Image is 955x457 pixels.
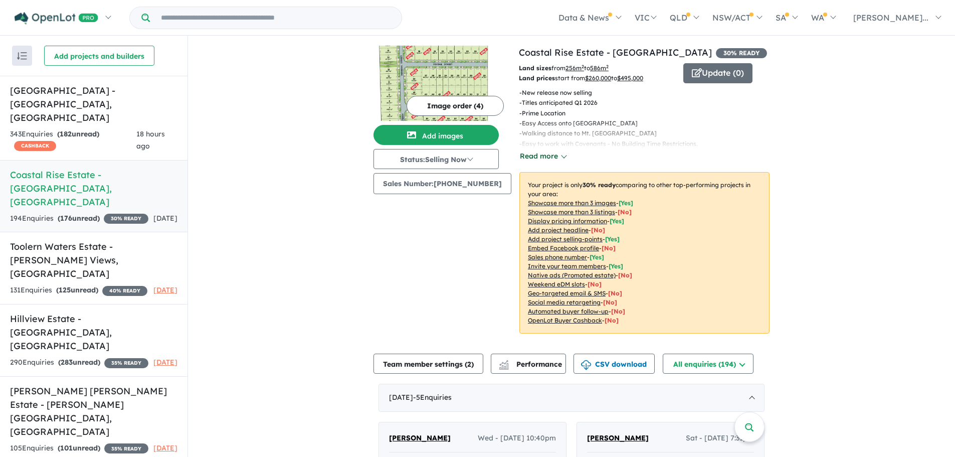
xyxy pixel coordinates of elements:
div: 343 Enquir ies [10,128,136,153]
p: - Walking distance to Mt. [GEOGRAPHIC_DATA] [519,128,706,138]
span: [ Yes ] [609,262,623,270]
u: Social media retargeting [528,298,601,306]
span: [ Yes ] [590,253,604,261]
span: [No] [608,289,622,297]
p: - Easy to work with Covenants - No Building Time Restrictions. [519,139,706,149]
span: 30 % READY [104,214,148,224]
button: Add projects and builders [44,46,154,66]
span: 30 % READY [716,48,767,58]
b: 30 % ready [583,181,616,189]
strong: ( unread) [56,285,98,294]
a: Coastal Rise Estate - Mount Duneed [373,46,499,121]
strong: ( unread) [58,214,100,223]
div: 105 Enquir ies [10,442,148,454]
p: - New release now selling [519,88,706,98]
span: 176 [60,214,72,223]
button: CSV download [574,354,655,374]
u: 256 m [565,64,584,72]
span: [DATE] [153,214,177,223]
span: [ Yes ] [619,199,633,207]
a: [PERSON_NAME] [587,432,649,444]
sup: 2 [582,64,584,69]
p: - Titles anticipated Q1 2026 [519,98,706,108]
strong: ( unread) [57,129,99,138]
span: [DATE] [153,443,177,452]
div: [DATE] [378,384,765,412]
div: 131 Enquir ies [10,284,147,296]
u: Weekend eDM slots [528,280,585,288]
span: [No] [611,308,625,315]
span: Wed - [DATE] 10:40pm [478,432,556,444]
span: [PERSON_NAME] [389,433,451,442]
h5: [PERSON_NAME] [PERSON_NAME] Estate - [PERSON_NAME][GEOGRAPHIC_DATA] , [GEOGRAPHIC_DATA] [10,384,177,438]
button: All enquiries (194) [663,354,753,374]
button: Team member settings (2) [373,354,483,374]
a: [PERSON_NAME] [389,432,451,444]
button: Update (0) [683,63,752,83]
span: [ No ] [591,226,605,234]
img: download icon [581,360,591,370]
span: [No] [588,280,602,288]
b: Land prices [519,74,555,82]
span: to [611,74,643,82]
span: 101 [60,443,73,452]
u: Add project headline [528,226,589,234]
a: Coastal Rise Estate - [GEOGRAPHIC_DATA] [519,47,712,58]
u: Native ads (Promoted estate) [528,271,616,279]
u: Embed Facebook profile [528,244,599,252]
u: Geo-targeted email & SMS [528,289,606,297]
span: 40 % READY [102,286,147,296]
span: 35 % READY [104,358,148,368]
div: 194 Enquir ies [10,213,148,225]
p: Your project is only comparing to other top-performing projects in your area: - - - - - - - - - -... [519,172,770,334]
u: OpenLot Buyer Cashback [528,317,602,324]
span: 2 [467,360,471,369]
img: sort.svg [17,52,27,60]
input: Try estate name, suburb, builder or developer [152,7,400,29]
strong: ( unread) [58,443,100,452]
span: [ Yes ] [610,217,624,225]
img: bar-chart.svg [499,363,509,370]
span: 283 [61,358,73,367]
span: [DATE] [153,285,177,294]
span: [No] [605,317,619,324]
sup: 2 [606,64,609,69]
h5: [GEOGRAPHIC_DATA] - [GEOGRAPHIC_DATA] , [GEOGRAPHIC_DATA] [10,84,177,124]
h5: Coastal Rise Estate - [GEOGRAPHIC_DATA] , [GEOGRAPHIC_DATA] [10,168,177,209]
button: Performance [491,354,566,374]
u: $ 495,000 [617,74,643,82]
img: line-chart.svg [499,360,508,366]
span: 35 % READY [104,443,148,453]
button: Image order (4) [407,96,504,116]
u: Add project selling-points [528,235,603,243]
span: Sat - [DATE] 7:31pm [686,432,754,444]
span: [ No ] [602,244,616,252]
p: from [519,63,676,73]
u: Showcase more than 3 images [528,199,616,207]
p: - Easy Access onto [GEOGRAPHIC_DATA] [519,118,706,128]
span: [No] [618,271,632,279]
u: Invite your team members [528,262,606,270]
span: [PERSON_NAME]... [853,13,928,23]
u: Sales phone number [528,253,587,261]
b: Land sizes [519,64,551,72]
h5: Hillview Estate - [GEOGRAPHIC_DATA] , [GEOGRAPHIC_DATA] [10,312,177,353]
u: Automated buyer follow-up [528,308,609,315]
u: Display pricing information [528,217,607,225]
u: Showcase more than 3 listings [528,208,615,216]
span: [ No ] [618,208,632,216]
u: $ 260,000 [585,74,611,82]
span: [PERSON_NAME] [587,433,649,442]
span: Performance [500,360,562,369]
strong: ( unread) [58,358,100,367]
span: - 5 Enquir ies [413,393,452,402]
img: Openlot PRO Logo White [15,12,98,25]
span: [No] [603,298,617,306]
button: Sales Number:[PHONE_NUMBER] [373,173,511,194]
span: [ Yes ] [605,235,620,243]
u: 586 m [590,64,609,72]
span: 18 hours ago [136,129,165,150]
h5: Toolern Waters Estate - [PERSON_NAME] Views , [GEOGRAPHIC_DATA] [10,240,177,280]
span: to [584,64,609,72]
span: 125 [59,285,71,294]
